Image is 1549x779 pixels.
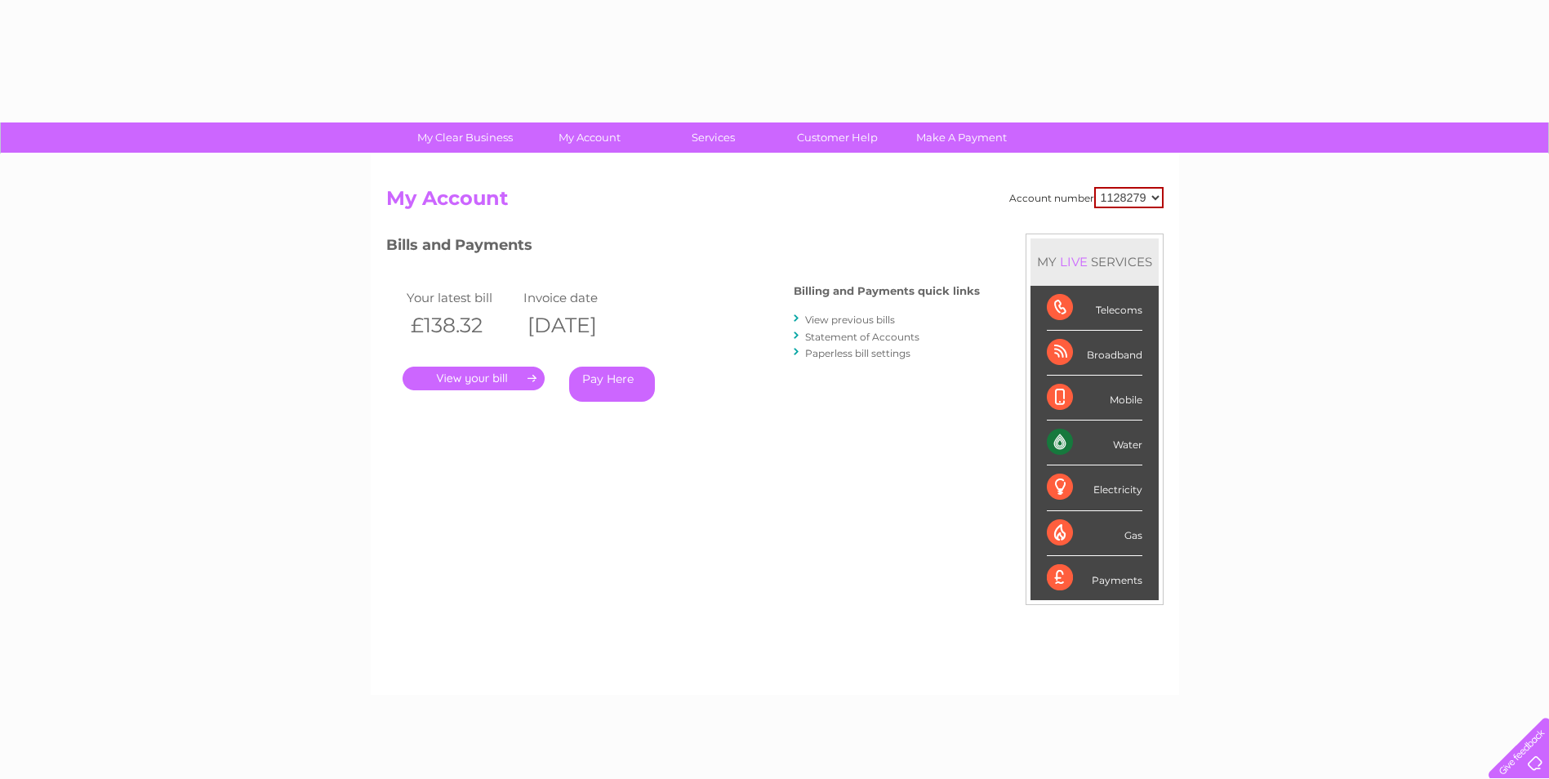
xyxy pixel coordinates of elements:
div: Water [1047,421,1142,465]
th: [DATE] [519,309,637,342]
div: Gas [1047,511,1142,556]
div: LIVE [1057,254,1091,269]
th: £138.32 [403,309,520,342]
h2: My Account [386,187,1164,218]
td: Your latest bill [403,287,520,309]
a: View previous bills [805,314,895,326]
a: Pay Here [569,367,655,402]
div: Payments [1047,556,1142,600]
div: Broadband [1047,331,1142,376]
h3: Bills and Payments [386,234,980,262]
a: Customer Help [770,122,905,153]
div: MY SERVICES [1030,238,1159,285]
a: Statement of Accounts [805,331,919,343]
div: Electricity [1047,465,1142,510]
a: . [403,367,545,390]
a: Make A Payment [894,122,1029,153]
div: Account number [1009,187,1164,208]
a: Services [646,122,781,153]
div: Mobile [1047,376,1142,421]
div: Telecoms [1047,286,1142,331]
a: My Account [522,122,657,153]
a: My Clear Business [398,122,532,153]
a: Paperless bill settings [805,347,910,359]
h4: Billing and Payments quick links [794,285,980,297]
td: Invoice date [519,287,637,309]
